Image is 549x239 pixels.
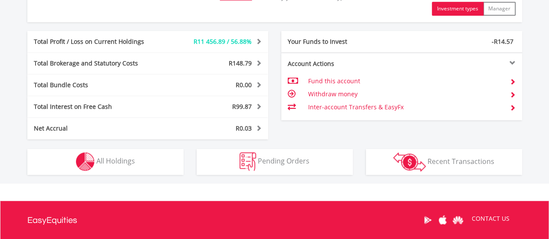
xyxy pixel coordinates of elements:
span: Pending Orders [258,156,309,166]
img: pending_instructions-wht.png [240,152,256,171]
img: holdings-wht.png [76,152,95,171]
a: Huawei [450,206,466,233]
div: Total Profit / Loss on Current Holdings [27,37,168,46]
img: transactions-zar-wht.png [393,152,426,171]
div: Your Funds to Invest [281,37,402,46]
span: R148.79 [229,59,252,67]
span: R0.00 [236,81,252,89]
div: Total Bundle Costs [27,81,168,89]
span: Recent Transactions [427,156,494,166]
div: Account Actions [281,59,402,68]
span: R99.87 [232,102,252,111]
button: Pending Orders [197,149,353,175]
span: R11 456.89 / 56.88% [194,37,252,46]
span: All Holdings [96,156,135,166]
span: R0.03 [236,124,252,132]
td: Withdraw money [308,88,503,101]
button: Investment types [432,2,483,16]
a: Apple [435,206,450,233]
button: All Holdings [27,149,184,175]
a: Google Play [420,206,435,233]
span: -R14.57 [492,37,513,46]
div: Net Accrual [27,124,168,133]
div: Total Brokerage and Statutory Costs [27,59,168,68]
div: Total Interest on Free Cash [27,102,168,111]
td: Inter-account Transfers & EasyFx [308,101,503,114]
a: CONTACT US [466,206,516,231]
button: Recent Transactions [366,149,522,175]
button: Manager [483,2,516,16]
td: Fund this account [308,75,503,88]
